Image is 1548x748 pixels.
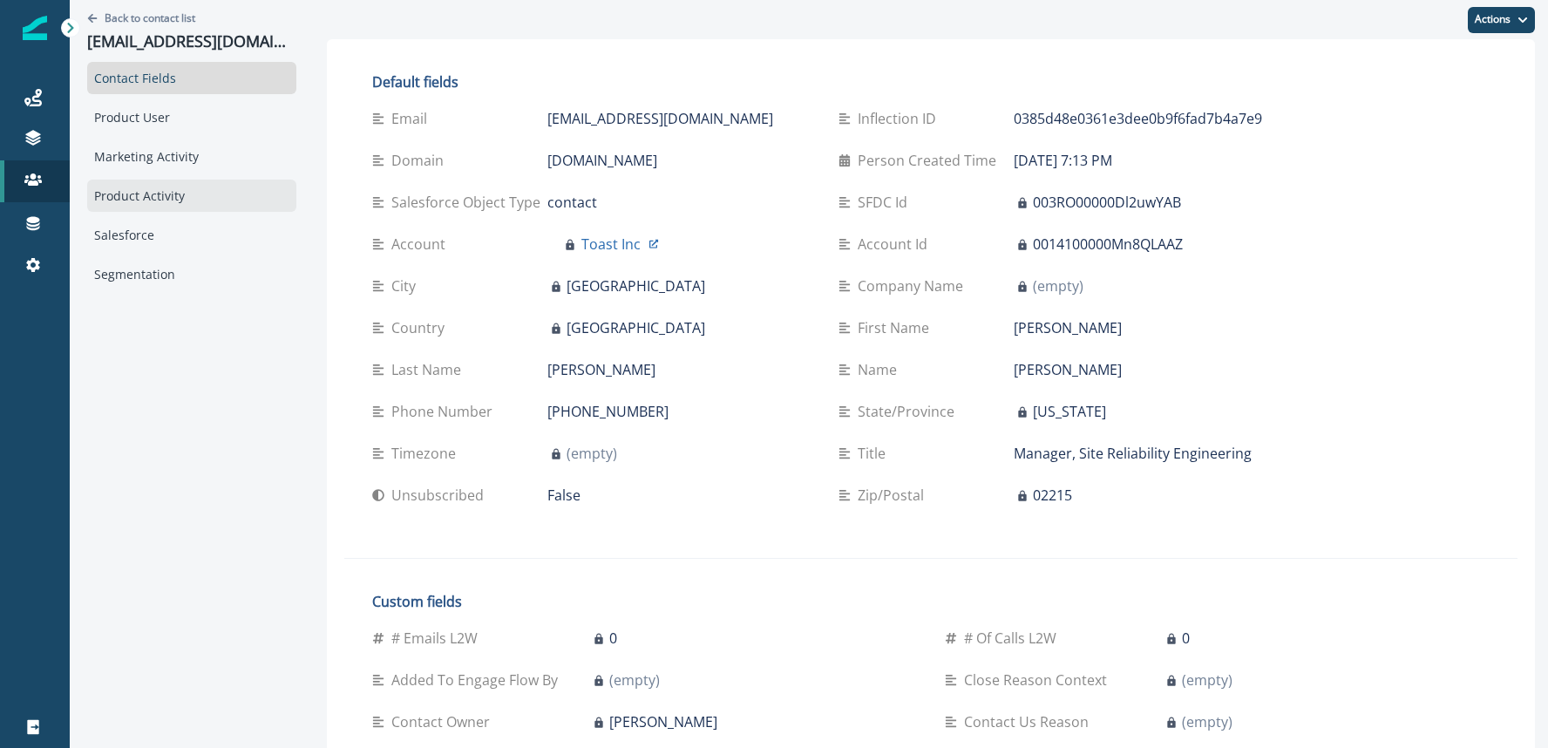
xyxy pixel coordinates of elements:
p: Person Created Time [858,150,1003,171]
p: Salesforce Object Type [391,192,547,213]
p: Company Name [858,275,970,296]
p: City [391,275,423,296]
p: Email [391,108,434,129]
p: [GEOGRAPHIC_DATA] [567,317,705,338]
p: Account [391,234,452,255]
p: Unsubscribed [391,485,491,506]
p: [EMAIL_ADDRESS][DOMAIN_NAME] [87,32,296,51]
p: [EMAIL_ADDRESS][DOMAIN_NAME] [547,108,773,129]
p: Back to contact list [105,10,195,25]
p: 003RO00000Dl2uwYAB [1033,192,1181,213]
p: 02215 [1033,485,1072,506]
p: Account Id [858,234,934,255]
p: [GEOGRAPHIC_DATA] [567,275,705,296]
p: 0 [1182,628,1190,649]
p: First Name [858,317,936,338]
p: Manager, Site Reliability Engineering [1014,443,1252,464]
p: [PERSON_NAME] [609,711,717,732]
p: State/Province [858,401,961,422]
p: 0014100000Mn8QLAAZ [1033,234,1183,255]
button: Actions [1468,7,1535,33]
p: Domain [391,150,451,171]
p: Phone Number [391,401,499,422]
div: Marketing Activity [87,140,296,173]
p: Added to Engage Flow by [391,670,565,690]
p: Zip/Postal [858,485,931,506]
p: (empty) [1033,275,1083,296]
p: Contact Owner [391,711,497,732]
p: False [547,485,580,506]
button: Go back [87,10,195,25]
div: Contact Fields [87,62,296,94]
p: Inflection ID [858,108,943,129]
p: # of Calls L2W [964,628,1063,649]
p: Timezone [391,443,463,464]
p: Country [391,317,451,338]
p: (empty) [1182,711,1232,732]
p: [US_STATE] [1033,401,1106,422]
p: [DOMAIN_NAME] [547,150,657,171]
div: Segmentation [87,258,296,290]
p: [PHONE_NUMBER] [547,401,669,422]
p: SFDC Id [858,192,914,213]
p: 0385d48e0361e3dee0b9f6fad7b4a7e9 [1014,108,1262,129]
p: [DATE] 7:13 PM [1014,150,1112,171]
h2: Custom fields [372,594,1490,610]
p: Title [858,443,893,464]
p: (empty) [1182,670,1232,690]
img: Inflection [23,16,47,40]
p: Close Reason Context [964,670,1114,690]
p: [PERSON_NAME] [1014,359,1122,380]
p: Last Name [391,359,468,380]
p: [PERSON_NAME] [1014,317,1122,338]
p: contact [547,192,597,213]
p: # Emails L2W [391,628,485,649]
p: 0 [609,628,617,649]
p: Name [858,359,904,380]
div: Salesforce [87,219,296,251]
div: Product User [87,101,296,133]
p: (empty) [567,443,617,464]
p: [PERSON_NAME] [547,359,655,380]
h2: Default fields [372,74,1276,91]
div: Product Activity [87,180,296,212]
p: Toast Inc [581,234,641,255]
p: (empty) [609,670,660,690]
p: Contact Us Reason [964,711,1096,732]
